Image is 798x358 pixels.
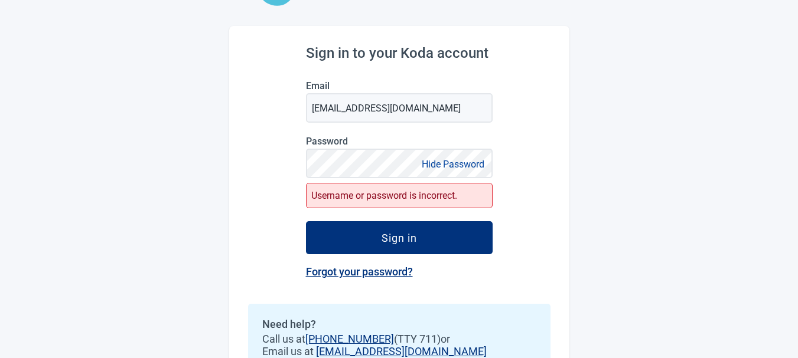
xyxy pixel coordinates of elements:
a: [EMAIL_ADDRESS][DOMAIN_NAME] [316,345,487,357]
a: Forgot your password? [306,265,413,278]
div: Username or password is incorrect. [306,183,493,208]
h2: Need help? [262,318,536,330]
label: Password [306,136,493,147]
span: Email us at [262,345,536,357]
span: Call us at (TTY 711) or [262,333,536,345]
label: Email [306,80,493,91]
button: Hide Password [418,156,488,172]
button: Sign in [306,221,493,254]
h2: Sign in to your Koda account [306,45,493,61]
div: Sign in [382,232,417,244]
a: [PHONE_NUMBER] [305,333,394,345]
